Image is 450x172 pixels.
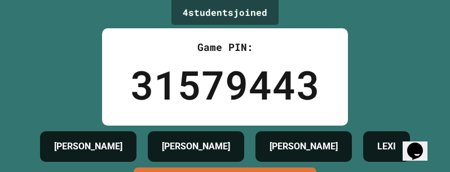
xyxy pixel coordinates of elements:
h4: [PERSON_NAME] [270,140,338,153]
h4: [PERSON_NAME] [54,140,122,153]
div: 31579443 [130,55,320,114]
h4: [PERSON_NAME] [162,140,230,153]
iframe: chat widget [403,127,439,161]
h4: LEXI [377,140,396,153]
div: Game PIN: [130,40,320,55]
